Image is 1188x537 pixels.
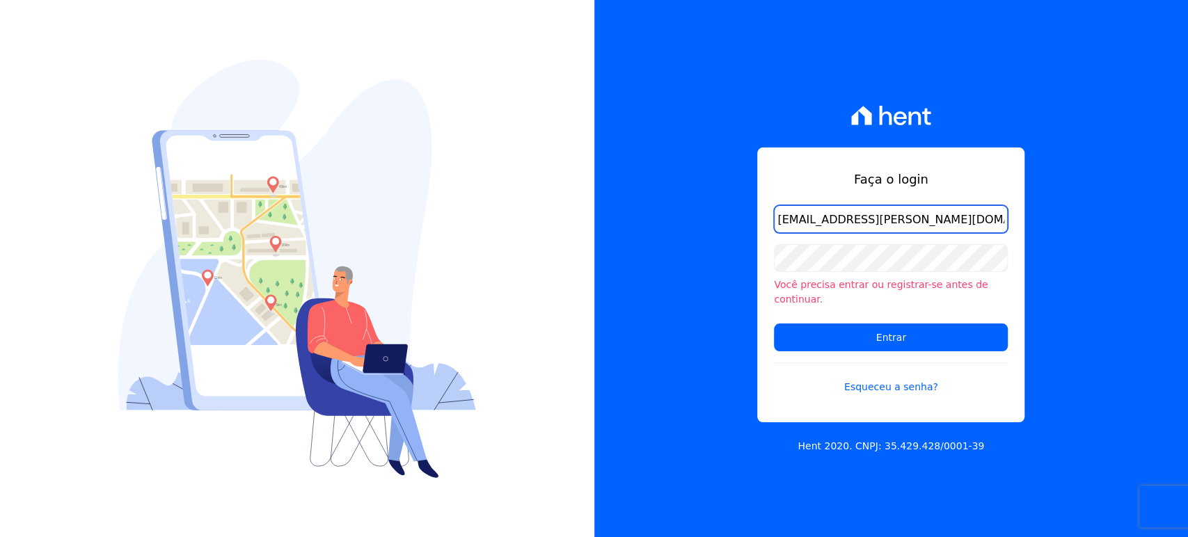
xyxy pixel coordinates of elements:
p: Hent 2020. CNPJ: 35.429.428/0001-39 [798,439,984,454]
input: Email [774,205,1008,233]
a: Esqueceu a senha? [774,362,1008,394]
li: Você precisa entrar ou registrar-se antes de continuar. [774,278,1008,307]
input: Entrar [774,323,1008,351]
img: Login [118,60,476,478]
h1: Faça o login [774,170,1008,189]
